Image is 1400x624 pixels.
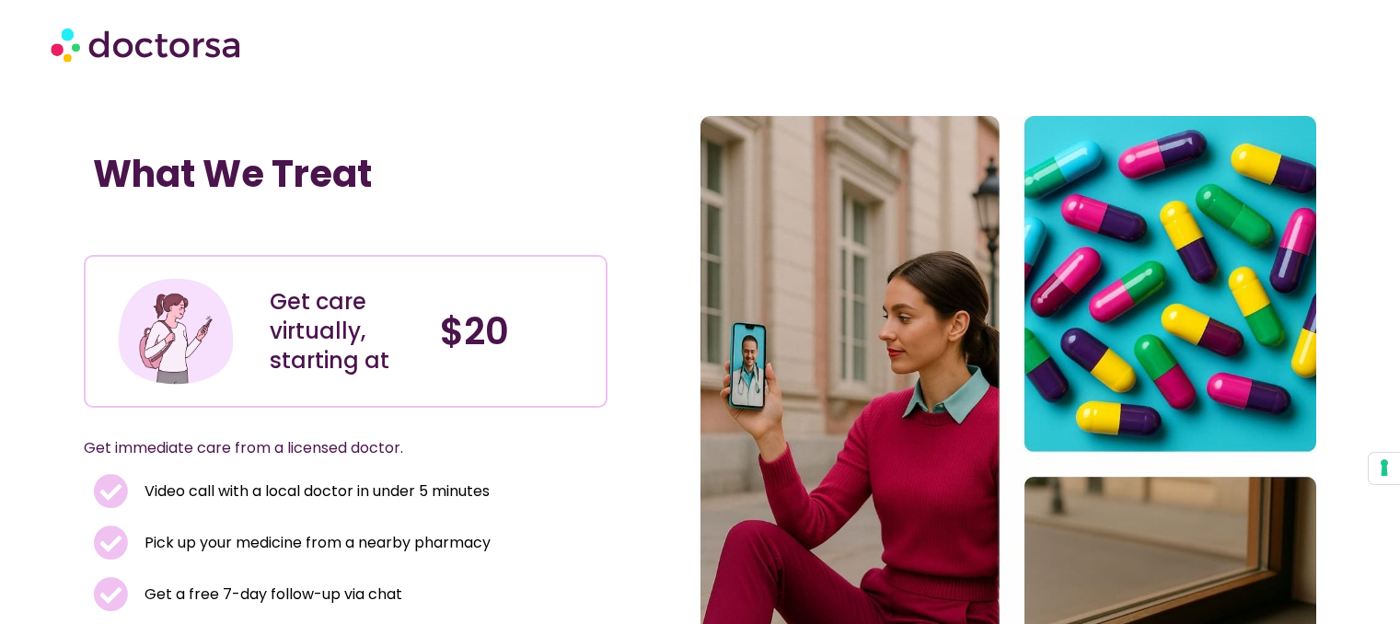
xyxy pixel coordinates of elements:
[140,479,490,504] span: Video call with a local doctor in under 5 minutes
[84,435,563,461] p: Get immediate care from a licensed doctor.
[115,271,237,392] img: Illustration depicting a young woman in a casual outfit, engaged with her smartphone. She has a p...
[270,287,422,376] div: Get care virtually, starting at
[140,530,491,556] span: Pick up your medicine from a nearby pharmacy
[440,309,592,353] h4: $20
[140,582,402,607] span: Get a free 7-day follow-up via chat
[93,152,598,196] h1: What We Treat
[93,214,369,237] iframe: Customer reviews powered by Trustpilot
[1369,453,1400,484] button: Your consent preferences for tracking technologies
